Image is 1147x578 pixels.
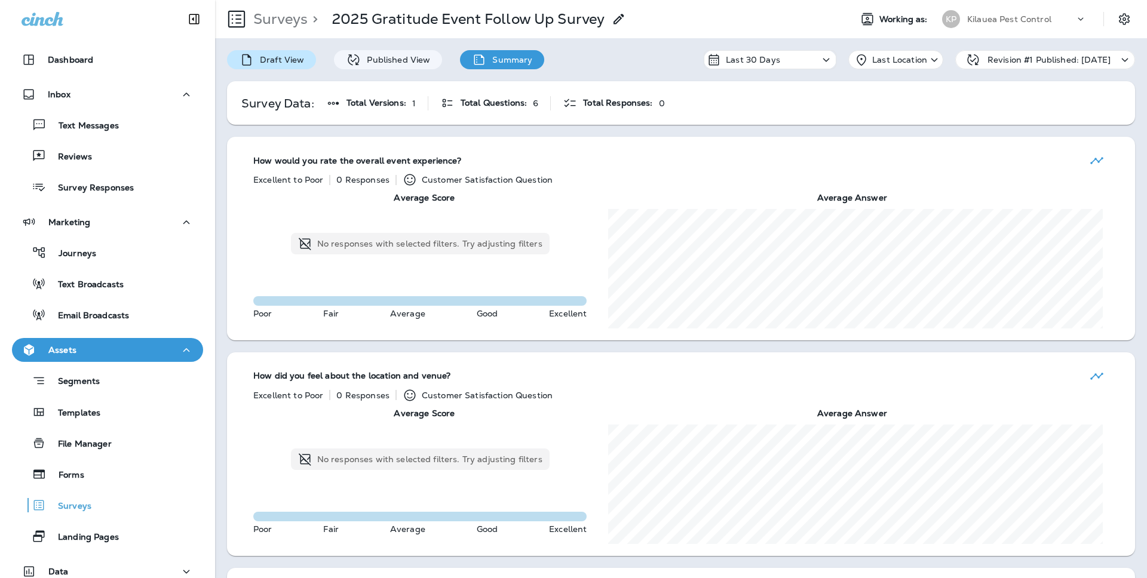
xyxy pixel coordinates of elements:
p: Excellent to Poor [253,175,323,185]
p: Customer Satisfaction Question [422,175,553,185]
p: File Manager [46,439,112,450]
span: Working as: [879,14,930,24]
p: Excellent to Poor [253,391,323,400]
p: 0 [659,99,665,108]
p: Surveys [249,10,308,28]
p: Email Broadcasts [46,310,129,322]
p: Kilauea Pest Control [967,14,1051,24]
p: 2025 Gratitude Event Follow Up Survey [332,10,605,28]
p: Forms [47,470,84,481]
button: Journeys [12,240,203,265]
p: Segments [46,376,100,388]
p: Average [390,309,425,318]
p: Landing Pages [46,532,119,543]
span: Total Questions: [461,98,527,108]
p: 1 [412,99,416,108]
button: Landing Pages [12,524,203,549]
span: Average Score [394,408,455,419]
button: Marketing [12,210,203,234]
p: No responses with selected filters. Try adjusting filters [317,239,542,248]
div: KP [942,10,960,28]
button: Line Chart [1085,364,1109,388]
button: Reviews [12,143,203,168]
button: Templates [12,399,203,425]
span: Average Score [394,193,455,203]
p: Assets [48,345,76,355]
p: > [308,10,318,28]
p: Text Messages [47,121,119,132]
p: Published View [361,55,430,64]
span: Total Versions: [346,98,406,108]
p: Templates [46,408,100,419]
p: Average [390,524,425,534]
p: Dashboard [48,55,93,64]
p: Survey Responses [46,183,134,194]
p: 6 [533,99,538,108]
button: Collapse Sidebar [177,7,211,31]
button: Forms [12,462,203,487]
p: Text Broadcasts [46,279,124,291]
span: Total Responses: [583,98,652,108]
p: Last Location [872,55,927,64]
p: Fair [323,524,339,534]
button: File Manager [12,431,203,456]
span: How did you feel about the location and venue? [253,371,450,381]
button: Inbox [12,82,203,106]
button: Text Broadcasts [12,271,203,296]
p: 0 Responses [336,175,390,185]
p: Good [477,524,498,534]
button: Line Chart [1085,149,1109,173]
button: Dashboard [12,48,203,72]
p: Excellent [549,309,587,318]
p: Data [48,567,69,576]
button: Survey Responses [12,174,203,199]
p: Customer Satisfaction Question [422,391,553,400]
p: Survey Data: [241,99,314,108]
p: Revision #1 Published: [DATE] [987,55,1111,64]
p: Summary [486,55,532,64]
span: Average Answer [817,193,887,203]
span: How would you rate the overall event experience? [253,156,461,166]
button: Email Broadcasts [12,302,203,327]
p: 0 Responses [336,391,390,400]
p: Good [477,309,498,318]
span: Average Answer [817,408,887,419]
button: Assets [12,338,203,362]
button: Surveys [12,493,203,518]
button: Settings [1114,8,1135,30]
p: Reviews [46,152,92,163]
button: Text Messages [12,112,203,137]
p: Poor [253,524,272,534]
p: Poor [253,309,272,318]
p: Last 30 Days [726,55,780,64]
p: Draft View [254,55,304,64]
p: No responses with selected filters. Try adjusting filters [317,454,542,464]
p: Fair [323,309,339,318]
button: Segments [12,368,203,393]
p: Excellent [549,524,587,534]
p: Inbox [48,90,70,99]
p: Journeys [47,248,96,260]
p: Surveys [46,501,91,512]
p: Marketing [48,217,90,227]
